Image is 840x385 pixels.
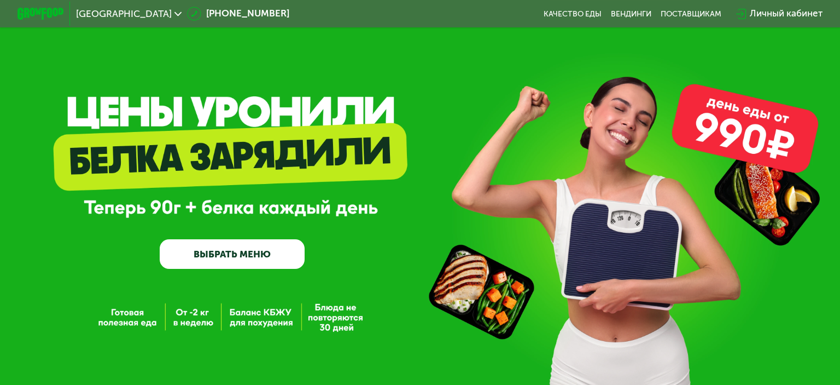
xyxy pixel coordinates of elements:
[544,9,602,19] a: Качество еды
[750,7,822,21] div: Личный кабинет
[611,9,651,19] a: Вендинги
[160,239,305,268] a: ВЫБРАТЬ МЕНЮ
[76,9,172,19] span: [GEOGRAPHIC_DATA]
[187,7,289,21] a: [PHONE_NUMBER]
[661,9,721,19] div: поставщикам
